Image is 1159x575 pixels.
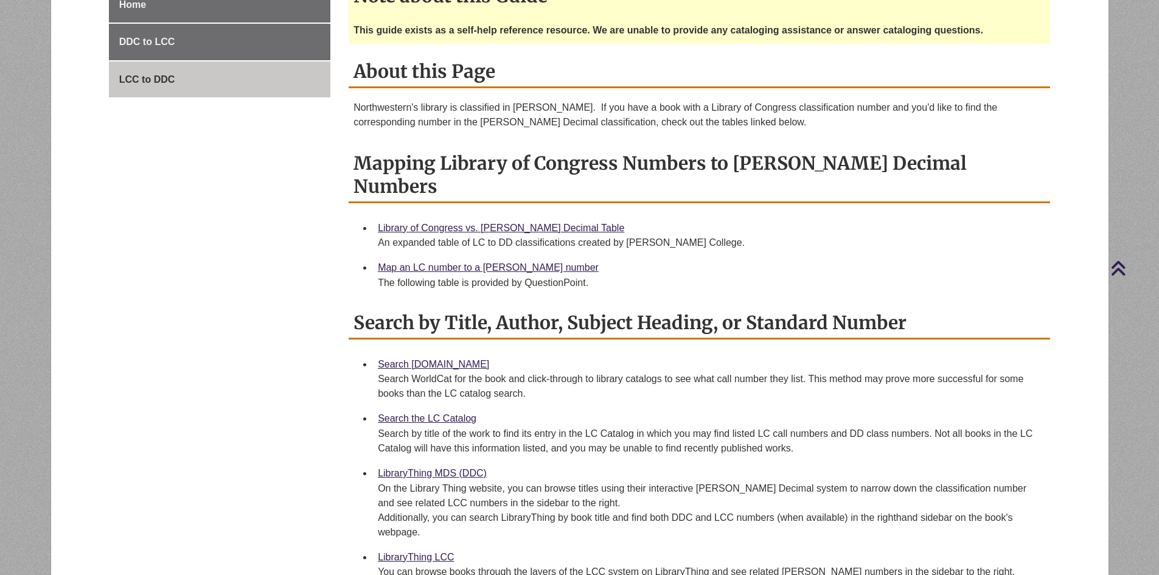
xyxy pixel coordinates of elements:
strong: This guide exists as a self-help reference resource. We are unable to provide any cataloging assi... [353,25,983,35]
a: LibraryThing LCC [378,552,454,562]
p: Northwestern's library is classified in [PERSON_NAME]. If you have a book with a Library of Congr... [353,100,1045,130]
span: DDC to LCC [119,37,175,47]
a: Search [DOMAIN_NAME] [378,359,489,369]
div: Search WorldCat for the book and click-through to library catalogs to see what call number they l... [378,372,1040,401]
div: The following table is provided by QuestionPoint. [378,276,1040,290]
a: Library of Congress vs. [PERSON_NAME] Decimal Table [378,223,624,233]
span: LCC to DDC [119,74,175,85]
a: Search the LC Catalog [378,413,476,423]
div: An expanded table of LC to DD classifications created by [PERSON_NAME] College. [378,235,1040,250]
a: Back to Top [1110,260,1156,276]
a: LibraryThing MDS (DDC) [378,468,487,478]
div: On the Library Thing website, you can browse titles using their interactive [PERSON_NAME] Decimal... [378,481,1040,540]
a: LCC to DDC [109,61,330,98]
div: Search by title of the work to find its entry in the LC Catalog in which you may find listed LC c... [378,427,1040,456]
h2: Search by Title, Author, Subject Heading, or Standard Number [349,307,1050,340]
h2: About this Page [349,56,1050,88]
a: Map an LC number to a [PERSON_NAME] number [378,262,599,273]
h2: Mapping Library of Congress Numbers to [PERSON_NAME] Decimal Numbers [349,148,1050,203]
a: DDC to LCC [109,24,330,60]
